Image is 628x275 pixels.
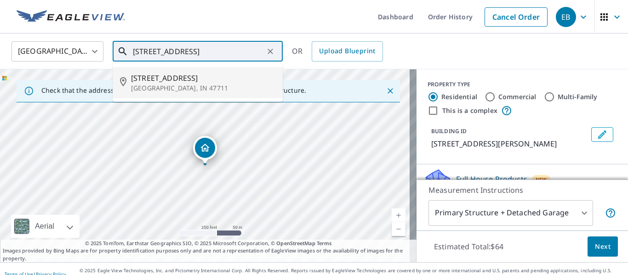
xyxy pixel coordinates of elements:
p: Measurement Instructions [428,185,616,196]
div: Primary Structure + Detached Garage [428,200,593,226]
a: OpenStreetMap [276,240,315,247]
button: Edit building 1 [591,127,613,142]
button: Close [384,85,396,97]
a: Upload Blueprint [312,41,383,62]
p: Check that the address is accurate, then drag the marker over the correct structure. [41,86,306,95]
span: © 2025 TomTom, Earthstar Geographics SIO, © 2025 Microsoft Corporation, © [85,240,332,247]
button: Clear [264,45,277,58]
span: Next [595,241,611,253]
p: Estimated Total: $64 [427,236,511,257]
span: Upload Blueprint [319,45,375,57]
button: Next [588,236,618,257]
div: OR [292,41,383,62]
a: Terms [317,240,332,247]
a: Cancel Order [485,7,548,27]
label: Commercial [498,92,537,101]
label: This is a complex [442,106,497,115]
p: Full House Products [456,174,527,185]
div: Aerial [11,215,80,238]
span: [STREET_ADDRESS] [131,73,275,84]
p: BUILDING ID [431,127,467,135]
p: [STREET_ADDRESS][PERSON_NAME] [431,138,588,149]
p: [GEOGRAPHIC_DATA], IN 47711 [131,84,275,93]
a: Current Level 17, Zoom Out [392,222,405,236]
div: [GEOGRAPHIC_DATA] [11,39,103,64]
a: Current Level 17, Zoom In [392,208,405,222]
span: New [536,176,547,183]
div: Dropped pin, building 1, Residential property, 206 N Kelsey Ave Evansville, IN 47711 [193,136,217,164]
label: Multi-Family [558,92,598,101]
div: PROPERTY TYPE [428,80,617,89]
img: EV Logo [17,10,125,24]
span: Your report will include the primary structure and a detached garage if one exists. [605,208,616,219]
label: Residential [441,92,477,101]
div: EB [556,7,576,27]
div: Full House ProductsNewFull House™ with Regular Delivery [424,168,621,204]
div: Aerial [32,215,57,238]
input: Search by address or latitude-longitude [133,39,264,64]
